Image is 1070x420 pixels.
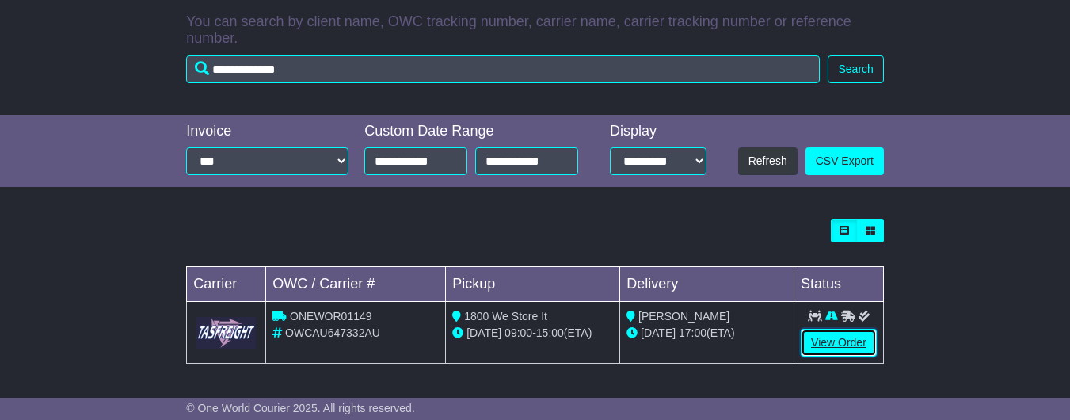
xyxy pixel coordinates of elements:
td: Pickup [446,267,620,302]
button: Search [828,55,883,83]
div: - (ETA) [452,325,613,342]
img: GetCarrierServiceLogo [196,317,256,348]
span: 15:00 [536,326,564,339]
a: View Order [801,329,877,357]
span: © One World Courier 2025. All rights reserved. [186,402,415,414]
span: 17:00 [679,326,706,339]
td: Delivery [620,267,794,302]
span: 09:00 [505,326,532,339]
div: Display [610,123,706,140]
div: Custom Date Range [364,123,586,140]
p: You can search by client name, OWC tracking number, carrier name, carrier tracking number or refe... [186,13,884,48]
div: Invoice [186,123,348,140]
button: Refresh [738,147,798,175]
td: Status [794,267,884,302]
span: [PERSON_NAME] [638,310,729,323]
td: Carrier [187,267,266,302]
span: ONEWOR01149 [290,310,371,323]
a: CSV Export [805,147,884,175]
span: [DATE] [466,326,501,339]
td: OWC / Carrier # [266,267,446,302]
span: OWCAU647332AU [285,326,380,339]
span: [DATE] [641,326,676,339]
div: (ETA) [626,325,787,342]
span: 1800 We Store It [464,310,547,323]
